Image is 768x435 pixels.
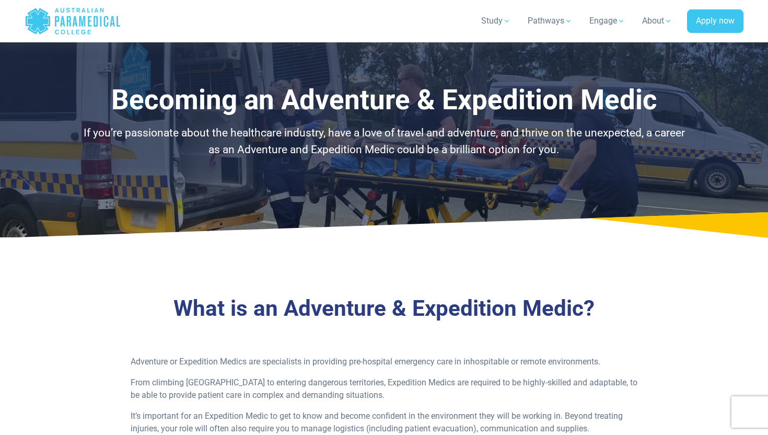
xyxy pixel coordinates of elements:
[636,6,679,36] a: About
[25,4,121,38] a: Australian Paramedical College
[583,6,632,36] a: Engage
[475,6,517,36] a: Study
[131,376,638,402] p: From climbing [GEOGRAPHIC_DATA] to entering dangerous territories, Expedition Medics are required...
[78,295,690,322] h3: What is an Adventure & Expedition Medic?
[687,9,743,33] a: Apply now
[131,356,638,368] p: Adventure or Expedition Medics are specialists in providing pre-hospital emergency care in inhosp...
[78,125,690,158] p: If you’re passionate about the healthcare industry, have a love of travel and adventure, and thri...
[78,84,690,117] h1: Becoming an Adventure & Expedition Medic
[131,410,638,435] p: It’s important for an Expedition Medic to get to know and become confident in the environment the...
[521,6,579,36] a: Pathways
